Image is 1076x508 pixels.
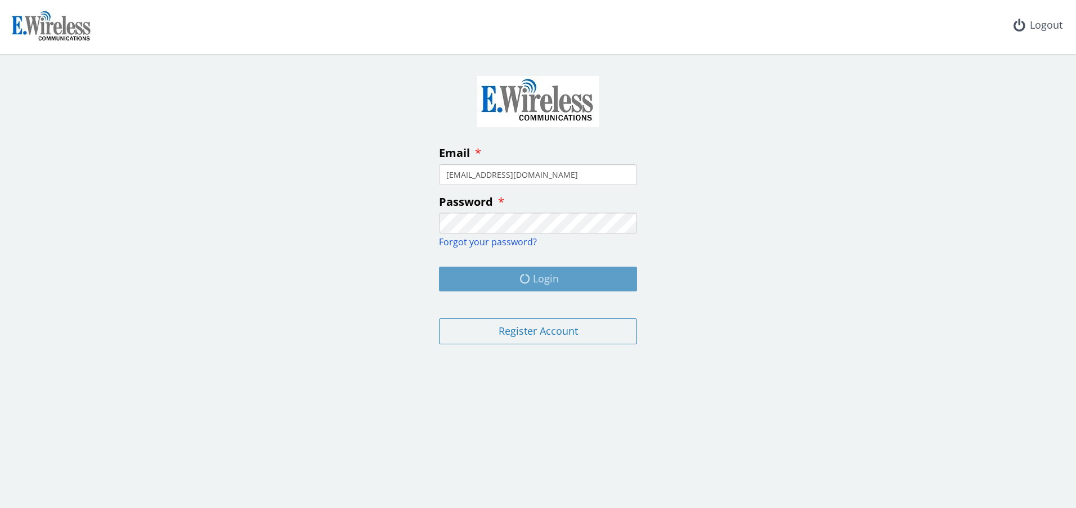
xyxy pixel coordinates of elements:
input: enter your email address [439,164,637,185]
button: Register Account [439,318,637,344]
a: Forgot your password? [439,236,537,248]
button: Login [439,267,637,291]
span: Password [439,194,493,209]
span: Email [439,145,470,160]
